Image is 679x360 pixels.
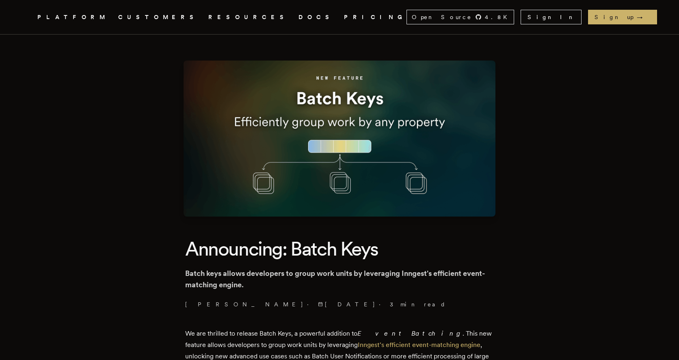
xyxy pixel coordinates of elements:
[390,300,446,308] span: 3 min read
[521,10,582,24] a: Sign In
[298,12,334,22] a: DOCS
[637,13,651,21] span: →
[185,236,494,261] h1: Announcing: Batch Keys
[318,300,376,308] span: [DATE]
[185,300,304,308] a: [PERSON_NAME]
[185,300,494,308] p: · ·
[588,10,657,24] a: Sign up
[485,13,512,21] span: 4.8 K
[184,61,495,217] img: Featured image for Announcing: Batch Keys blog post
[208,12,289,22] button: RESOURCES
[118,12,199,22] a: CUSTOMERS
[412,13,472,21] span: Open Source
[357,330,463,337] em: Event Batching
[344,12,407,22] a: PRICING
[37,12,108,22] button: PLATFORM
[358,341,480,349] a: Inngest's efficient event-matching engine
[185,268,494,291] p: Batch keys allows developers to group work units by leveraging Inngest's efficient event-matching...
